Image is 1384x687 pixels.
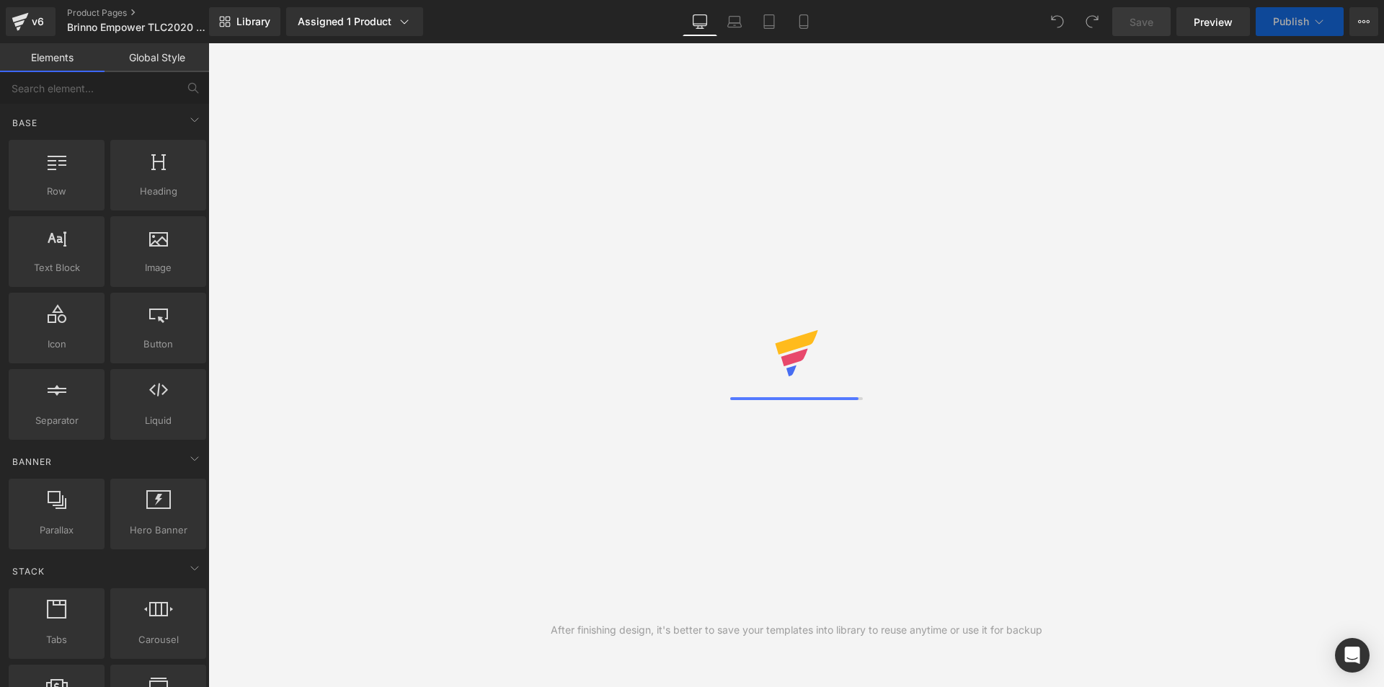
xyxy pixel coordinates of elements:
a: Desktop [683,7,717,36]
div: Open Intercom Messenger [1335,638,1370,673]
span: Button [115,337,202,352]
a: Global Style [105,43,209,72]
span: Tabs [13,632,100,647]
a: Mobile [786,7,821,36]
span: Save [1130,14,1153,30]
div: v6 [29,12,47,31]
span: Brinno Empower TLC2020 Time Lapse Camera with variations [67,22,205,33]
a: v6 [6,7,56,36]
button: More [1349,7,1378,36]
span: Banner [11,455,53,469]
span: Separator [13,413,100,428]
span: Library [236,15,270,28]
a: Product Pages [67,7,233,19]
div: After finishing design, it's better to save your templates into library to reuse anytime or use i... [551,622,1042,638]
button: Undo [1043,7,1072,36]
span: Carousel [115,632,202,647]
span: Icon [13,337,100,352]
span: Preview [1194,14,1233,30]
span: Image [115,260,202,275]
div: Assigned 1 Product [298,14,412,29]
span: Liquid [115,413,202,428]
span: Text Block [13,260,100,275]
span: Parallax [13,523,100,538]
span: Heading [115,184,202,199]
span: Stack [11,564,46,578]
button: Redo [1078,7,1106,36]
span: Row [13,184,100,199]
button: Publish [1256,7,1344,36]
a: New Library [209,7,280,36]
a: Preview [1176,7,1250,36]
a: Tablet [752,7,786,36]
span: Publish [1273,16,1309,27]
span: Base [11,116,39,130]
span: Hero Banner [115,523,202,538]
a: Laptop [717,7,752,36]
